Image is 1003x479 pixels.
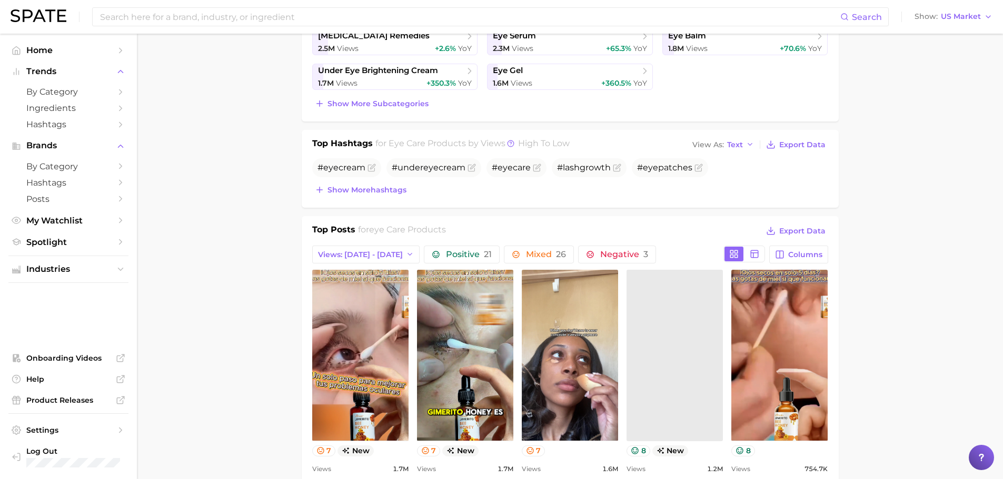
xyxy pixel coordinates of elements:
[458,44,472,53] span: YoY
[318,66,438,76] span: under eye brightening cream
[435,44,456,53] span: +2.6%
[26,395,111,405] span: Product Releases
[627,445,650,456] button: 8
[557,162,611,172] span: #lashgrowth
[707,463,723,475] span: 1.2m
[662,29,828,55] a: eye balm1.8m Views+70.6% YoY
[727,142,743,148] span: Text
[358,223,446,239] h2: for
[317,162,365,172] span: # cream
[780,44,806,53] span: +70.6%
[26,216,111,226] span: My Watchlist
[468,164,476,172] button: Flag as miscategorized or irrelevant
[8,234,128,250] a: Spotlight
[312,29,478,55] a: [MEDICAL_DATA] remedies2.5m Views+2.6% YoY
[8,84,128,100] a: by Category
[8,64,128,79] button: Trends
[8,158,128,175] a: by Category
[393,463,409,475] span: 1.7m
[8,443,128,471] a: Log out. Currently logged in with e-mail yemin@goodai-global.com.
[312,182,409,197] button: Show morehashtags
[694,164,703,172] button: Flag as miscategorized or irrelevant
[600,250,648,259] span: Negative
[368,164,376,172] button: Flag as miscategorized or irrelevant
[458,78,472,88] span: YoY
[668,44,684,53] span: 1.8m
[643,249,648,259] span: 3
[337,44,359,53] span: Views
[941,14,981,19] span: US Market
[8,371,128,387] a: Help
[417,445,441,456] button: 7
[769,246,828,263] button: Columns
[8,100,128,116] a: Ingredients
[312,445,336,456] button: 7
[26,87,111,97] span: by Category
[26,425,111,435] span: Settings
[808,44,822,53] span: YoY
[690,138,757,151] button: View AsText
[492,162,531,172] span: #
[312,137,373,152] h1: Top Hashtags
[8,42,128,58] a: Home
[633,44,647,53] span: YoY
[99,8,840,26] input: Search here for a brand, industry, or ingredient
[26,374,111,384] span: Help
[337,445,374,456] span: new
[763,223,828,238] button: Export Data
[484,249,492,259] span: 21
[417,463,436,475] span: Views
[8,261,128,277] button: Industries
[643,162,658,172] span: eye
[426,78,456,88] span: +350.3%
[11,9,66,22] img: SPATE
[633,78,647,88] span: YoY
[8,350,128,366] a: Onboarding Videos
[779,140,826,149] span: Export Data
[513,162,531,172] span: care
[487,29,653,55] a: eye serum2.3m Views+65.3% YoY
[392,162,465,172] span: #under cream
[522,463,541,475] span: Views
[312,96,431,111] button: Show more subcategories
[8,422,128,438] a: Settings
[8,392,128,408] a: Product Releases
[788,250,822,259] span: Columns
[26,161,111,171] span: by Category
[692,142,724,148] span: View As
[487,64,653,90] a: eye gel1.6m Views+360.5% YoY
[686,44,708,53] span: Views
[375,137,570,152] h2: for by Views
[731,463,750,475] span: Views
[627,463,646,475] span: Views
[602,463,618,475] span: 1.6m
[498,162,513,172] span: eye
[8,138,128,154] button: Brands
[312,223,355,239] h1: Top Posts
[493,78,509,88] span: 1.6m
[915,14,938,19] span: Show
[389,138,466,148] span: eye care products
[606,44,631,53] span: +65.3%
[318,78,334,88] span: 1.7m
[533,164,541,172] button: Flag as miscategorized or irrelevant
[318,250,403,259] span: Views: [DATE] - [DATE]
[26,237,111,247] span: Spotlight
[446,250,492,259] span: Positive
[731,445,755,456] button: 8
[26,194,111,204] span: Posts
[327,99,429,108] span: Show more subcategories
[652,445,689,456] span: new
[442,445,479,456] span: new
[493,31,536,41] span: eye serum
[668,31,706,41] span: eye balm
[518,138,570,148] span: high to low
[327,186,406,195] span: Show more hashtags
[26,67,111,76] span: Trends
[493,44,510,53] span: 2.3m
[8,116,128,133] a: Hashtags
[511,78,532,88] span: Views
[779,227,826,236] span: Export Data
[26,119,111,129] span: Hashtags
[318,31,430,41] span: [MEDICAL_DATA] remedies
